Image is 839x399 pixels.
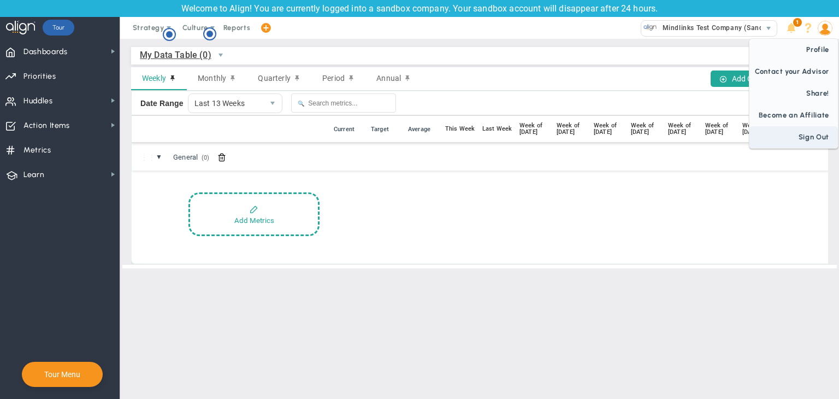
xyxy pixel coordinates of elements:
span: select [761,21,777,36]
div: Average [406,126,439,133]
span: Strategy [133,24,164,32]
li: Announcements [783,17,800,39]
div: Target [369,126,401,133]
span: Culture [182,24,208,32]
span: Huddles [23,90,53,113]
img: 207982.Person.photo [818,21,832,36]
button: Add Metrics [188,192,320,236]
span: Sign Out [749,126,838,148]
span: select [211,46,230,64]
button: Add Group [711,71,777,87]
span: Weekly [142,74,166,83]
span: Priorities [23,65,56,88]
div: Add Metrics [234,216,274,225]
span: My Data Table (0) [140,48,211,62]
span: Annual [376,74,401,83]
span: 1 [793,18,802,27]
span: Profile [749,39,838,61]
span: (0) [200,154,211,162]
div: Current [332,126,364,133]
span: Action Items [23,114,70,137]
input: Search metrics... [291,93,396,113]
span: Quarterly [258,74,290,83]
div: Week of [DATE] [517,122,558,136]
li: Help & Frequently Asked Questions (FAQ) [800,17,817,39]
span: Last 13 Weeks [188,94,264,113]
span: ▼ [156,153,162,161]
span: Period [322,74,345,83]
span: Monthly [198,74,226,83]
div: Week of [DATE] [554,122,595,136]
div: Last Week [480,126,521,132]
span: Share! [749,83,838,104]
div: Week of [DATE] [629,122,670,136]
span: Learn [23,163,44,186]
button: Tour Menu [41,369,84,379]
span: Become an Affiliate [749,104,838,126]
span: Only administrators can reorder categories [140,153,156,162]
span: Metrics [23,139,51,162]
span: Contact your Advisor [749,61,838,83]
div: Week of [DATE] [703,122,744,136]
label: Date Range [140,99,184,108]
span: Dashboards [23,40,68,63]
div: Week of [DATE] [592,122,633,136]
span: Mindlinks Test Company (Sandbox) [657,21,778,35]
div: This Week [443,126,484,132]
img: 33514.Company.photo [643,21,657,34]
span: Click to edit group name [169,150,216,165]
span: Reports [218,17,256,39]
div: Week of [DATE] [666,122,707,136]
div: Week of [DATE] [740,122,781,136]
span: 🔍 [298,101,304,107]
span: select [263,94,282,113]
